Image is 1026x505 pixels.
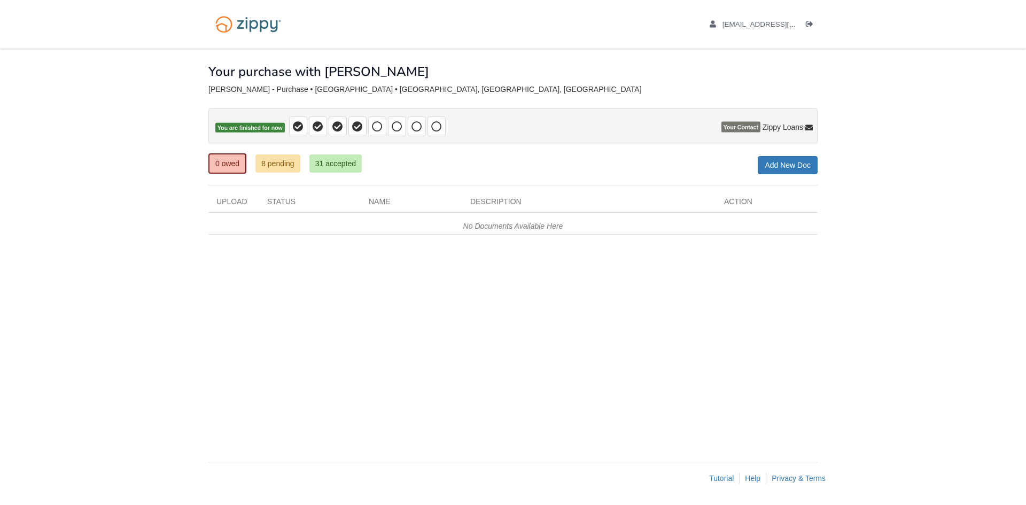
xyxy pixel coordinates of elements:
h1: Your purchase with [PERSON_NAME] [208,65,429,79]
a: 31 accepted [309,154,362,173]
a: Privacy & Terms [772,474,826,483]
a: 0 owed [208,153,246,174]
a: Help [745,474,760,483]
span: You are finished for now [215,123,285,133]
em: No Documents Available Here [463,222,563,230]
div: Name [361,196,462,212]
span: Zippy Loans [763,122,803,133]
span: Your Contact [721,122,760,133]
a: Log out [806,20,818,31]
img: Logo [208,11,288,38]
div: Status [259,196,361,212]
div: Action [716,196,818,212]
a: 8 pending [255,154,300,173]
span: jimenezfamily2813@gmail.com [722,20,845,28]
a: edit profile [710,20,845,31]
div: [PERSON_NAME] - Purchase • [GEOGRAPHIC_DATA] • [GEOGRAPHIC_DATA], [GEOGRAPHIC_DATA], [GEOGRAPHIC_... [208,85,818,94]
div: Upload [208,196,259,212]
a: Add New Doc [758,156,818,174]
a: Tutorial [709,474,734,483]
div: Description [462,196,716,212]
